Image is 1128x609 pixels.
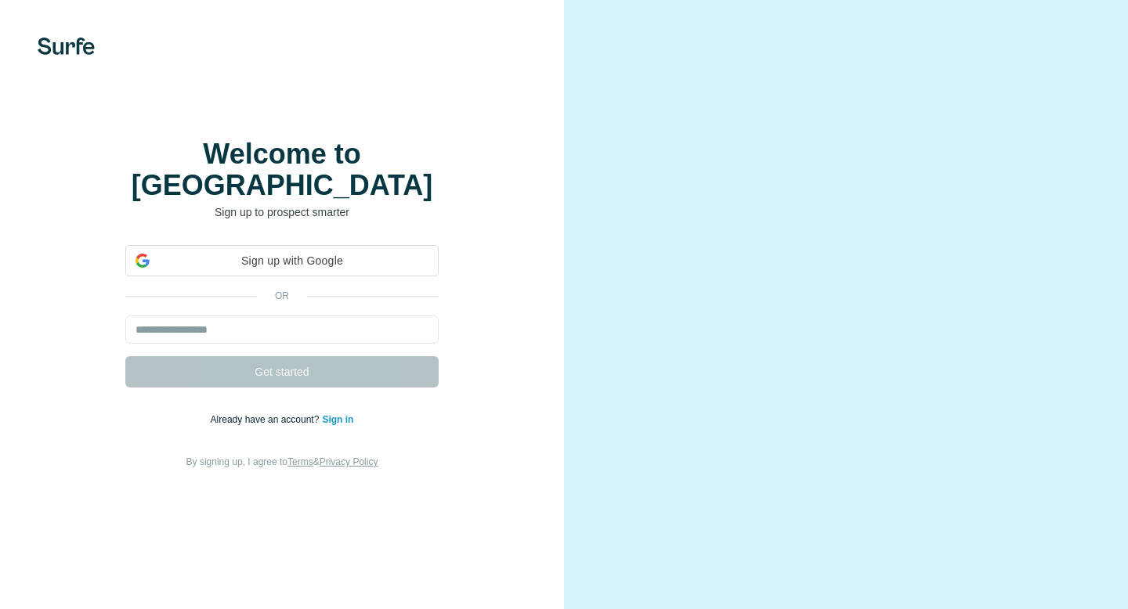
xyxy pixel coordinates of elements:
h1: Welcome to [GEOGRAPHIC_DATA] [125,139,439,201]
div: Sign up with Google [125,245,439,276]
img: Surfe's logo [38,38,95,55]
span: By signing up, I agree to & [186,456,378,467]
span: Already have an account? [211,414,323,425]
a: Privacy Policy [320,456,378,467]
p: or [257,289,307,303]
a: Sign in [322,414,353,425]
p: Sign up to prospect smarter [125,204,439,220]
span: Sign up with Google [156,253,428,269]
a: Terms [287,456,313,467]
